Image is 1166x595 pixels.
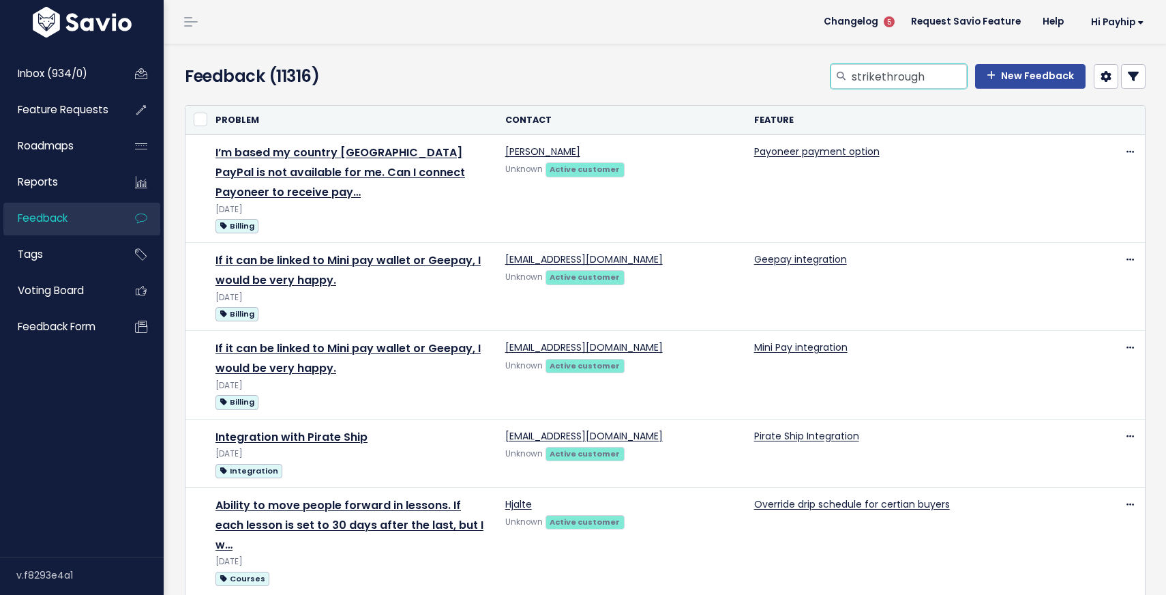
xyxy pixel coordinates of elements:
[215,305,258,322] a: Billing
[824,17,878,27] span: Changelog
[215,203,489,217] div: [DATE]
[18,175,58,189] span: Reports
[505,497,532,511] a: Hjalte
[215,447,489,461] div: [DATE]
[505,517,543,527] span: Unknown
[545,162,625,175] a: Active customer
[18,247,43,261] span: Tags
[884,16,895,27] span: 5
[505,448,543,459] span: Unknown
[550,448,620,459] strong: Active customer
[3,239,113,270] a: Tags
[754,252,847,266] a: Geepay integration
[215,252,481,288] a: If it can be linked to Mini pay wallet or Geepay, I would be very happy.
[754,497,950,511] a: Override drip schedule for certian buyers
[975,64,1086,89] a: New Feedback
[18,66,87,81] span: Inbox (934/0)
[545,514,625,528] a: Active customer
[215,572,269,586] span: Courses
[3,130,113,162] a: Roadmaps
[3,166,113,198] a: Reports
[215,340,481,376] a: If it can be linked to Mini pay wallet or Geepay, I would be very happy.
[754,429,859,443] a: Pirate Ship Integration
[3,203,113,234] a: Feedback
[215,462,282,479] a: Integration
[505,272,543,282] span: Unknown
[215,219,258,233] span: Billing
[215,429,368,445] a: Integration with Pirate Ship
[1075,12,1155,33] a: Hi Payhip
[18,211,68,225] span: Feedback
[29,7,135,38] img: logo-white.9d6f32f41409.svg
[215,395,258,409] span: Billing
[16,557,164,593] div: v.f8293e4a1
[18,102,108,117] span: Feature Requests
[900,12,1032,32] a: Request Savio Feature
[505,252,663,266] a: [EMAIL_ADDRESS][DOMAIN_NAME]
[754,145,880,158] a: Payoneer payment option
[185,64,492,89] h4: Feedback (11316)
[18,319,95,334] span: Feedback form
[505,340,663,354] a: [EMAIL_ADDRESS][DOMAIN_NAME]
[215,291,489,305] div: [DATE]
[545,446,625,460] a: Active customer
[215,145,465,200] a: I’m based my country [GEOGRAPHIC_DATA] PayPal is not available for me. Can I connect Payoneer to ...
[545,358,625,372] a: Active customer
[550,272,620,282] strong: Active customer
[215,555,489,569] div: [DATE]
[850,64,967,89] input: Search feedback...
[3,275,113,306] a: Voting Board
[505,429,663,443] a: [EMAIL_ADDRESS][DOMAIN_NAME]
[18,139,74,153] span: Roadmaps
[215,217,258,234] a: Billing
[1032,12,1075,32] a: Help
[545,270,625,283] a: Active customer
[207,106,497,135] th: Problem
[215,393,258,410] a: Billing
[215,307,258,321] span: Billing
[215,464,282,478] span: Integration
[215,570,269,587] a: Courses
[215,379,489,393] div: [DATE]
[3,311,113,343] a: Feedback form
[550,517,620,527] strong: Active customer
[215,497,483,553] a: Ability to move people forward in lessons. If each lesson is set to 30 days after the last, but I w…
[1091,17,1144,27] span: Hi Payhip
[505,164,543,175] span: Unknown
[505,145,580,158] a: [PERSON_NAME]
[505,360,543,371] span: Unknown
[18,283,84,297] span: Voting Board
[754,340,848,354] a: Mini Pay integration
[746,106,1097,135] th: Feature
[550,360,620,371] strong: Active customer
[3,94,113,126] a: Feature Requests
[3,58,113,89] a: Inbox (934/0)
[497,106,746,135] th: Contact
[550,164,620,175] strong: Active customer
